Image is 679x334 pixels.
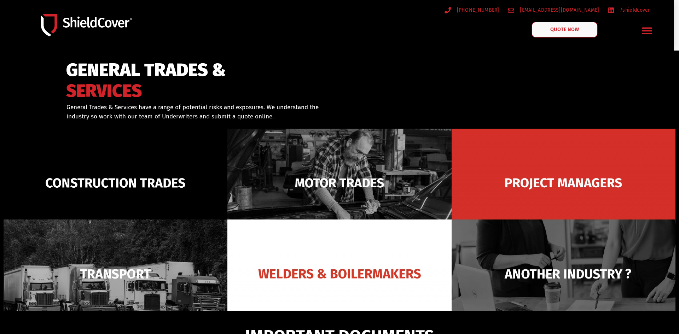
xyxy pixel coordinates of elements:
a: [PHONE_NUMBER] [445,6,499,14]
span: QUOTE NOW [550,27,579,32]
p: General Trades & Services have a range of potential risks and exposures. We understand the indust... [66,103,330,121]
span: [PHONE_NUMBER] [455,6,499,14]
div: Menu Toggle [639,22,656,39]
img: Shield-Cover-Underwriting-Australia-logo-full [41,14,132,36]
a: /shieldcover [608,6,650,14]
a: QUOTE NOW [532,22,597,37]
a: [EMAIL_ADDRESS][DOMAIN_NAME] [508,6,599,14]
span: GENERAL TRADES & [66,63,226,77]
span: [EMAIL_ADDRESS][DOMAIN_NAME] [518,6,599,14]
span: /shieldcover [618,6,650,14]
